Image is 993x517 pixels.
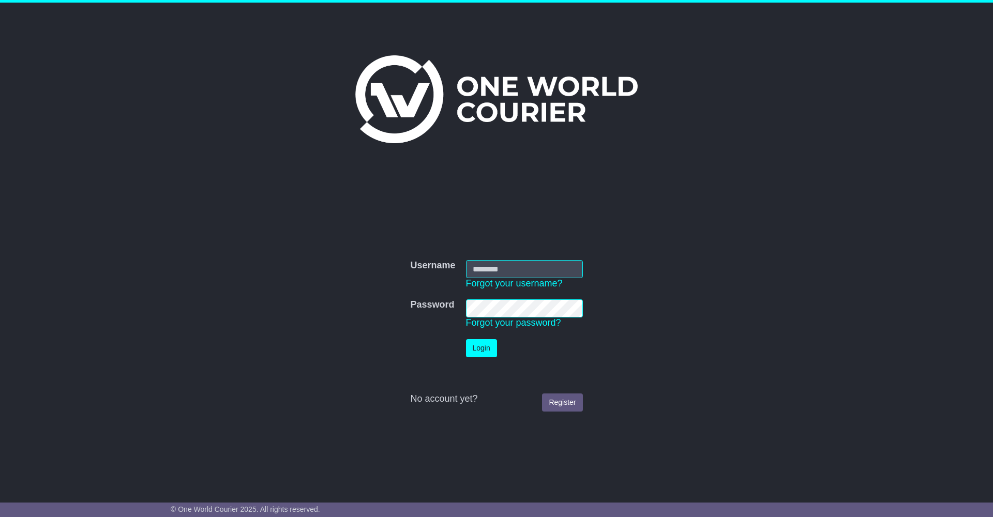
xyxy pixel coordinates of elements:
button: Login [466,339,497,357]
img: One World [355,55,638,143]
span: © One World Courier 2025. All rights reserved. [171,505,320,513]
a: Forgot your username? [466,278,563,288]
div: No account yet? [410,393,582,405]
label: Username [410,260,455,271]
a: Forgot your password? [466,317,561,328]
a: Register [542,393,582,412]
label: Password [410,299,454,311]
